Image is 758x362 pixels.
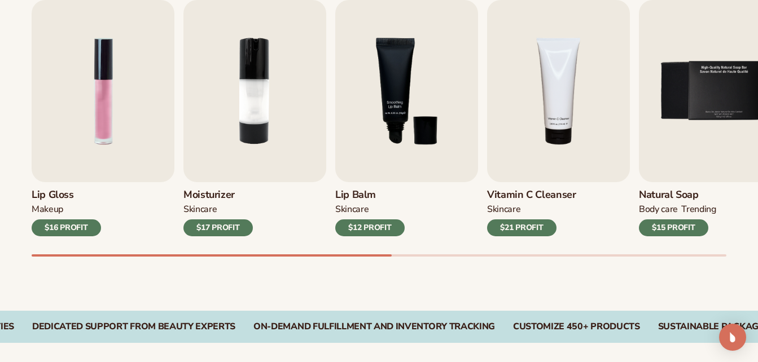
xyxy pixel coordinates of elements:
[513,321,640,332] div: CUSTOMIZE 450+ PRODUCTS
[32,189,101,201] h3: Lip Gloss
[487,189,576,201] h3: Vitamin C Cleanser
[32,219,101,236] div: $16 PROFIT
[719,324,746,351] div: Open Intercom Messenger
[639,189,716,201] h3: Natural Soap
[335,189,405,201] h3: Lip Balm
[335,204,369,215] div: SKINCARE
[639,204,678,215] div: BODY Care
[639,219,708,236] div: $15 PROFIT
[183,219,253,236] div: $17 PROFIT
[32,321,235,332] div: Dedicated Support From Beauty Experts
[487,204,520,215] div: Skincare
[487,219,557,236] div: $21 PROFIT
[335,219,405,236] div: $12 PROFIT
[183,204,217,215] div: SKINCARE
[681,204,716,215] div: TRENDING
[32,204,63,215] div: MAKEUP
[253,321,495,332] div: On-Demand Fulfillment and Inventory Tracking
[183,189,253,201] h3: Moisturizer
